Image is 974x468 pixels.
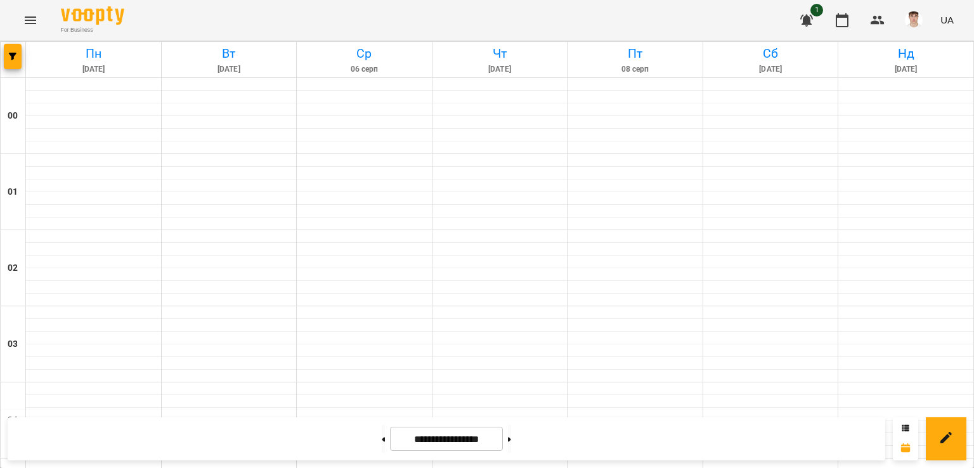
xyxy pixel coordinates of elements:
h6: 01 [8,185,18,199]
button: UA [935,8,959,32]
h6: 02 [8,261,18,275]
h6: Вт [164,44,295,63]
h6: [DATE] [28,63,159,75]
h6: [DATE] [434,63,566,75]
h6: Нд [840,44,971,63]
span: For Business [61,26,124,34]
img: Voopty Logo [61,6,124,25]
h6: [DATE] [705,63,836,75]
h6: 06 серп [299,63,430,75]
button: Menu [15,5,46,36]
h6: 00 [8,109,18,123]
h6: Пн [28,44,159,63]
h6: 08 серп [569,63,701,75]
h6: Чт [434,44,566,63]
h6: [DATE] [840,63,971,75]
img: 8fe045a9c59afd95b04cf3756caf59e6.jpg [905,11,923,29]
h6: Пт [569,44,701,63]
span: 1 [810,4,823,16]
h6: Сб [705,44,836,63]
h6: Ср [299,44,430,63]
h6: [DATE] [164,63,295,75]
h6: 03 [8,337,18,351]
span: UA [940,13,954,27]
